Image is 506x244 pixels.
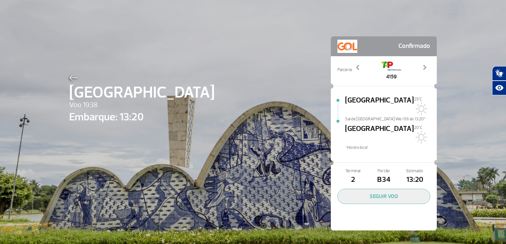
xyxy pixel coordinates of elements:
[492,81,506,95] button: Abrir recursos assistivos.
[345,95,414,116] span: [GEOGRAPHIC_DATA]
[414,125,423,130] span: 20°C
[337,174,368,185] span: 2
[337,168,368,174] span: Terminal
[337,67,352,73] span: Parceria:
[399,168,430,174] span: Estimado
[414,102,427,115] img: Sol
[368,174,399,185] span: B34
[69,81,215,104] span: [GEOGRAPHIC_DATA]
[492,66,506,81] button: Abrir tradutor de língua de sinais.
[399,174,430,185] span: 13:20
[69,100,215,111] span: Voo 1938
[337,189,430,204] button: SEGUIR VOO
[69,109,215,125] span: Embarque: 13:20
[345,144,437,151] span: *Horáro local
[368,168,399,174] span: Portão
[345,116,437,121] span: Sai de [GEOGRAPHIC_DATA] We/08 às 13:20*
[398,40,430,53] span: Confirmado
[345,123,414,144] span: [GEOGRAPHIC_DATA]
[381,73,401,81] span: 4159
[414,131,427,144] img: Sol
[414,97,422,102] span: 25°C
[492,66,506,95] div: Plugin de acessibilidade da Hand Talk.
